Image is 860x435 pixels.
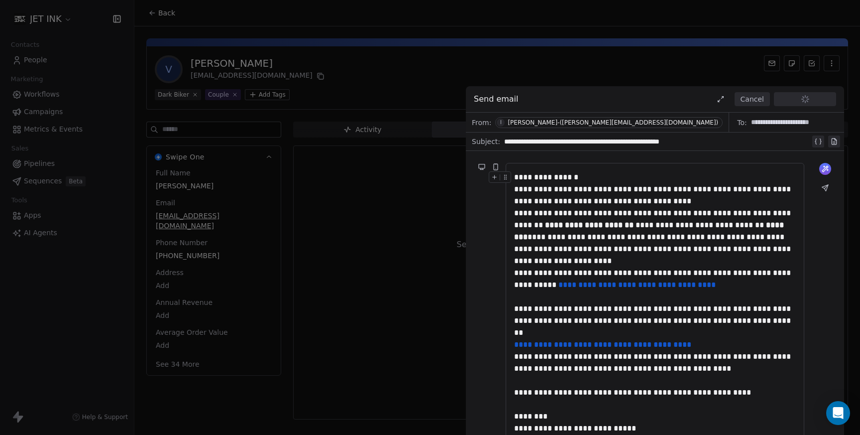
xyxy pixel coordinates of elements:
[508,119,718,126] div: [PERSON_NAME]-([PERSON_NAME][EMAIL_ADDRESS][DOMAIN_NAME])
[826,401,850,425] div: Open Intercom Messenger
[472,137,500,149] span: Subject:
[474,93,519,105] span: Send email
[500,119,502,127] div: I
[735,92,770,106] button: Cancel
[737,118,747,128] span: To:
[472,118,491,128] span: From:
